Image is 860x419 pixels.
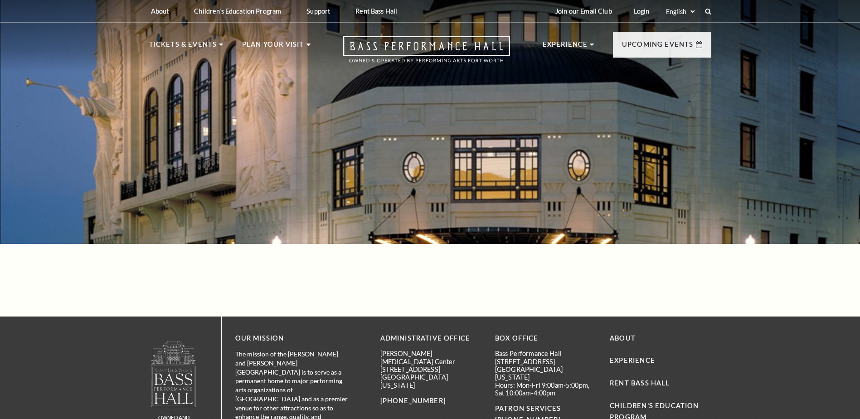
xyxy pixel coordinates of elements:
p: BOX OFFICE [495,333,596,344]
p: Rent Bass Hall [355,7,397,15]
p: Administrative Office [380,333,481,344]
p: [STREET_ADDRESS] [495,358,596,365]
select: Select: [664,7,696,16]
a: Rent Bass Hall [610,379,670,387]
p: Tickets & Events [149,39,217,55]
p: About [151,7,169,15]
p: [STREET_ADDRESS] [380,365,481,373]
p: [GEOGRAPHIC_DATA][US_STATE] [495,365,596,381]
p: OUR MISSION [235,333,349,344]
img: logo-footer.png [151,341,197,407]
p: Plan Your Visit [242,39,304,55]
p: Hours: Mon-Fri 9:00am-5:00pm, Sat 10:00am-4:00pm [495,381,596,397]
p: Bass Performance Hall [495,350,596,357]
p: [PHONE_NUMBER] [380,395,481,407]
p: Support [306,7,330,15]
p: [PERSON_NAME][MEDICAL_DATA] Center [380,350,481,365]
p: Experience [543,39,588,55]
a: Experience [610,356,655,364]
p: [GEOGRAPHIC_DATA][US_STATE] [380,373,481,389]
p: Children's Education Program [194,7,281,15]
p: Upcoming Events [622,39,694,55]
a: About [610,334,636,342]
